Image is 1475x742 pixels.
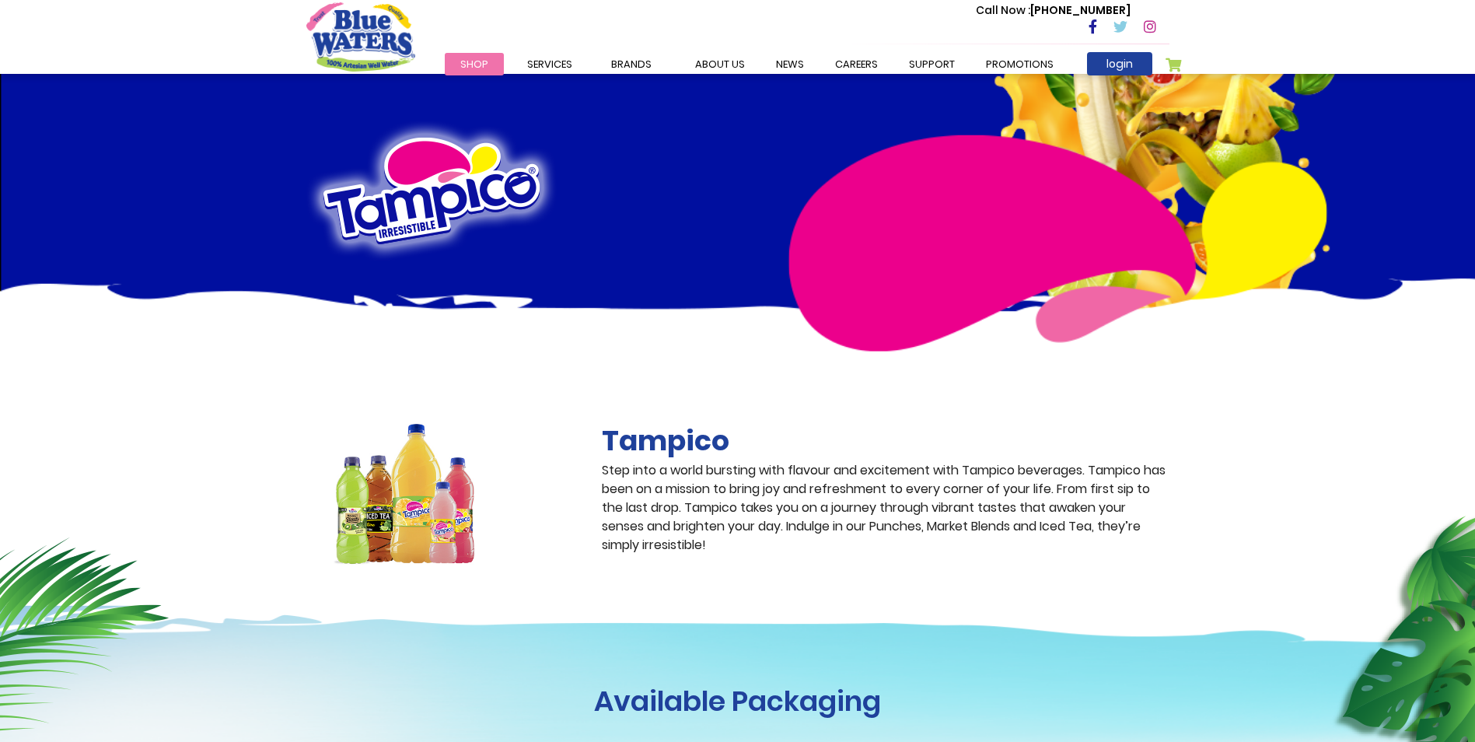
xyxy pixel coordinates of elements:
a: Brands [596,53,667,75]
a: login [1087,52,1152,75]
span: Brands [611,57,652,72]
h1: Available Packaging [306,684,1169,718]
p: [PHONE_NUMBER] [976,2,1131,19]
a: Promotions [970,53,1069,75]
a: careers [820,53,893,75]
a: News [760,53,820,75]
a: store logo [306,2,415,71]
span: Shop [460,57,488,72]
p: Step into a world bursting with flavour and excitement with Tampico beverages. Tampico has been o... [602,461,1169,555]
span: Services [527,57,572,72]
h2: Tampico [602,424,1169,457]
span: Call Now : [976,2,1030,18]
a: Services [512,53,588,75]
a: about us [680,53,760,75]
a: Shop [445,53,504,75]
a: support [893,53,970,75]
